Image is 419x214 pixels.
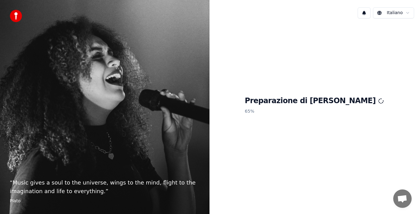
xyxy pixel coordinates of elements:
[245,96,384,106] h1: Preparazione di [PERSON_NAME]
[10,178,200,196] p: “ Music gives a soul to the universe, wings to the mind, flight to the imagination and life to ev...
[393,189,412,208] div: Aprire la chat
[10,198,200,204] footer: Plato
[10,10,22,22] img: youka
[245,106,384,117] p: 65 %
